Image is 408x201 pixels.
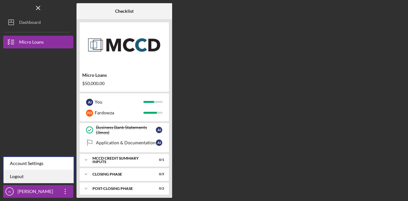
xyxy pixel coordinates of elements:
text: AI [8,190,11,193]
div: Micro Loans [82,73,166,78]
div: A I [156,140,162,146]
div: 0 / 2 [153,187,164,190]
button: Micro Loans [3,36,73,48]
div: F O [86,110,93,117]
div: A I [156,127,162,133]
button: Dashboard [3,16,73,29]
div: MCCD Credit Summary Inputs [92,156,148,164]
button: AI[PERSON_NAME] [3,185,73,198]
div: Post-Closing Phase [92,187,148,190]
a: Application & DocumentationAI [83,136,166,149]
div: Micro Loans [19,36,44,50]
b: Checklist [115,9,134,14]
div: 0 / 1 [153,158,164,162]
div: Application & Documentation [96,140,156,145]
div: Fardowza [95,107,143,118]
a: Business Bank Statements (3mos)AI [83,124,166,136]
div: 0 / 5 [153,172,164,176]
div: $50,000.00 [82,81,166,86]
div: [PERSON_NAME] [16,185,57,199]
div: Account Settings [4,157,74,170]
div: Closing Phase [92,172,148,176]
div: You [95,97,143,107]
img: Product logo [80,25,169,64]
div: Dashboard [19,16,41,30]
div: A I [86,99,93,106]
a: Logout [4,170,74,183]
div: Business Bank Statements (3mos) [96,125,156,135]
